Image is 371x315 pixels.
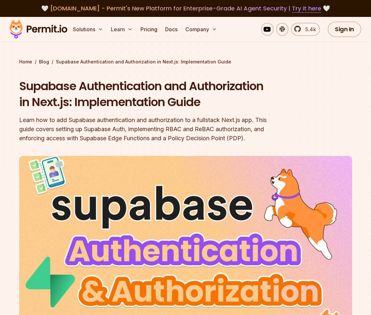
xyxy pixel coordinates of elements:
[19,59,352,65] div: / /
[16,4,355,13] div: 🤍 🤍
[19,116,269,143] div: Learn how to add Supabase authentication and authorization to a fullstack Next.js app. This guide...
[19,59,32,65] a: Home
[138,23,160,36] a: Pricing
[39,59,49,65] a: Blog
[70,23,106,36] button: Solutions
[7,18,70,40] img: Permit logo
[50,4,321,12] span: [DOMAIN_NAME] - Permit's New Platform for Enterprise-Grade AI Agent Security |
[108,23,135,36] button: Learn
[292,4,321,13] a: Try it here
[328,21,361,37] a: Sign In
[291,23,320,36] a: 5.4k
[163,23,180,36] a: Docs
[183,23,219,36] button: Company
[301,25,316,33] span: 5.4k
[19,78,269,110] h1: Supabase Authentication and Authorization in Next.js: Implementation Guide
